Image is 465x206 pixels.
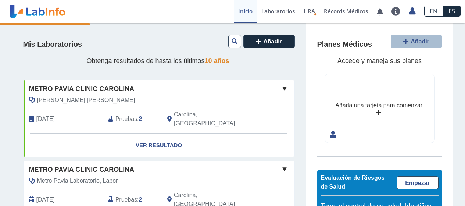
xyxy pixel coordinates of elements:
a: EN [424,6,443,17]
span: Obtenga resultados de hasta los últimos . [86,57,231,64]
a: Ver Resultado [24,134,294,157]
span: Accede y maneja sus planes [337,57,422,64]
span: 2025-09-23 [36,115,55,123]
div: : [103,110,162,128]
span: Evaluación de Riesgos de Salud [321,175,385,190]
div: Añada una tarjeta para comenzar. [335,101,423,110]
b: 2 [139,116,142,122]
span: Carolina, PR [174,110,255,128]
span: Pruebas [115,195,137,204]
a: ES [443,6,461,17]
span: 2025-09-10 [36,195,55,204]
button: Añadir [391,35,442,48]
span: Metro Pavia Clinic Carolina [29,84,135,94]
span: Empezar [405,180,430,186]
a: Empezar [397,176,439,189]
h4: Planes Médicos [317,40,372,49]
span: Añadir [411,38,429,45]
span: Añadir [263,38,282,45]
span: Alvarado Hernandez, Carlos [37,96,135,105]
span: Metro Pavia Laboratorio, Labor [37,177,118,185]
b: 2 [139,196,142,203]
span: Pruebas [115,115,137,123]
h4: Mis Laboratorios [23,40,82,49]
span: Metro Pavia Clinic Carolina [29,165,135,175]
span: 10 años [205,57,229,64]
button: Añadir [243,35,295,48]
span: HRA [304,7,315,15]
